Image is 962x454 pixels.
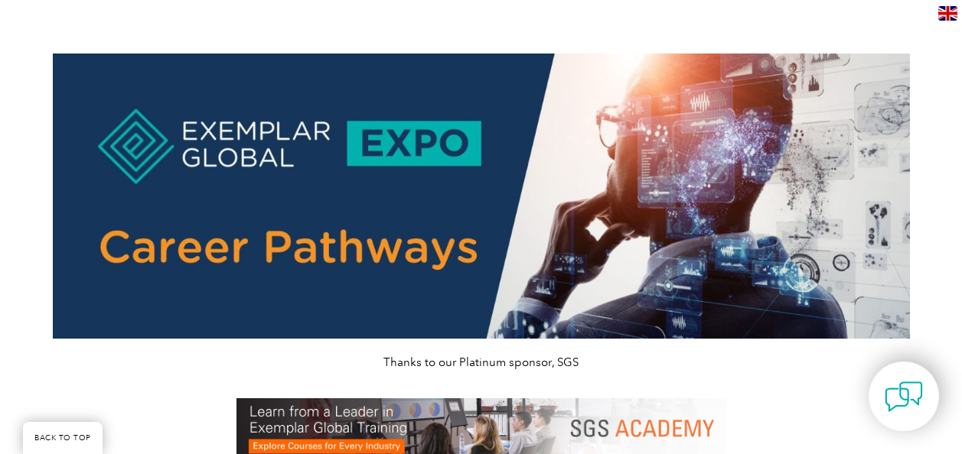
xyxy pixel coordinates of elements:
img: contact-chat.png [885,378,923,416]
p: Thanks to our Platinum sponsor, SGS [53,354,910,371]
img: en [938,6,957,21]
img: career pathways [53,54,910,339]
a: BACK TO TOP [23,422,103,454]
